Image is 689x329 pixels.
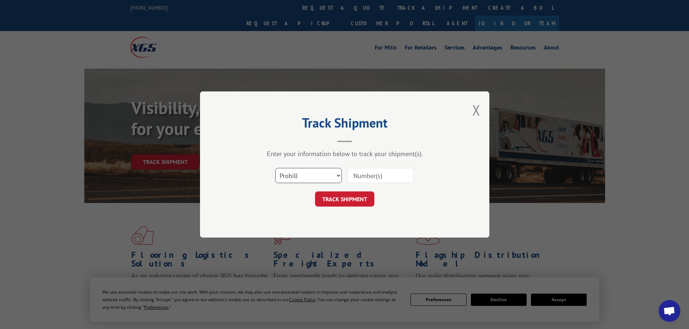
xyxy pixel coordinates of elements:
[347,168,414,183] input: Number(s)
[236,150,453,158] div: Enter your information below to track your shipment(s).
[315,191,374,207] button: TRACK SHIPMENT
[472,100,480,120] button: Close modal
[659,300,680,322] div: Open chat
[236,118,453,131] h2: Track Shipment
